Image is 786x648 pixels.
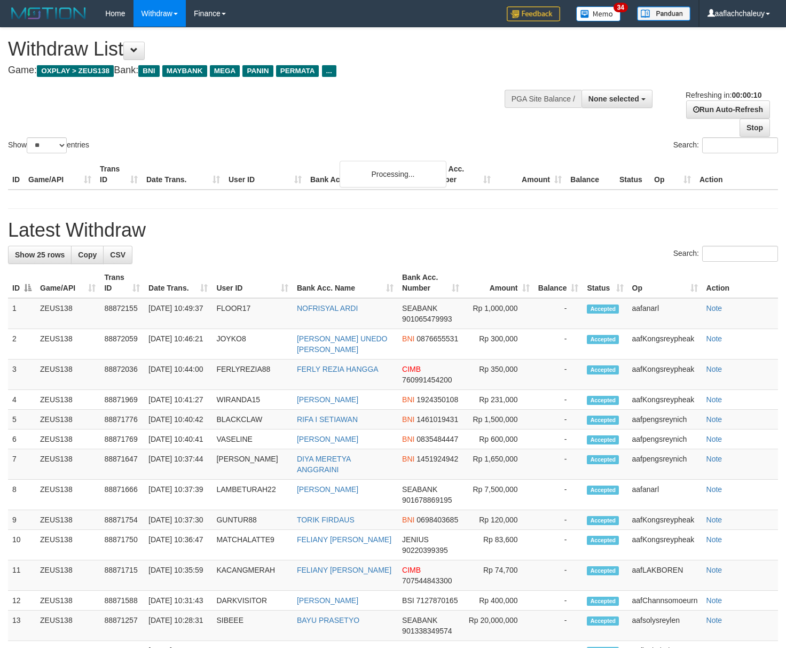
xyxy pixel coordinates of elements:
[628,560,702,591] td: aafLAKBOREN
[673,137,778,153] label: Search:
[8,38,513,60] h1: Withdraw List
[706,415,722,424] a: Note
[588,95,639,103] span: None selected
[534,410,583,430] td: -
[212,449,292,480] td: [PERSON_NAME]
[416,334,458,343] span: Copy 0876655531 to clipboard
[416,435,458,443] span: Copy 0835484447 to clipboard
[306,159,424,190] th: Bank Acc. Name
[78,251,97,259] span: Copy
[583,268,627,298] th: Status: activate to sort column ascending
[587,486,619,495] span: Accepted
[36,480,100,510] td: ZEUS138
[8,220,778,241] h1: Latest Withdraw
[37,65,114,77] span: OXPLAY > ZEUS138
[402,435,414,443] span: BNI
[36,510,100,530] td: ZEUS138
[212,298,292,329] td: FLOOR17
[706,455,722,463] a: Note
[416,516,458,524] span: Copy 0698403685 to clipboard
[8,430,36,449] td: 6
[505,90,581,108] div: PGA Site Balance /
[732,91,761,99] strong: 00:00:10
[297,395,358,404] a: [PERSON_NAME]
[534,430,583,449] td: -
[100,560,144,591] td: 88871715
[702,268,778,298] th: Action
[402,334,414,343] span: BNI
[142,159,224,190] th: Date Trans.
[706,596,722,605] a: Note
[706,395,722,404] a: Note
[534,510,583,530] td: -
[463,410,533,430] td: Rp 1,500,000
[27,137,67,153] select: Showentries
[402,596,414,605] span: BSI
[144,530,212,560] td: [DATE] 10:36:47
[8,65,513,76] h4: Game: Bank:
[463,430,533,449] td: Rp 600,000
[100,360,144,390] td: 88872036
[293,268,398,298] th: Bank Acc. Name: activate to sort column ascending
[212,480,292,510] td: LAMBETURAH22
[297,485,358,494] a: [PERSON_NAME]
[8,591,36,611] td: 12
[8,329,36,360] td: 2
[138,65,159,77] span: BNI
[628,430,702,449] td: aafpengsreynich
[144,410,212,430] td: [DATE] 10:40:42
[8,5,89,21] img: MOTION_logo.png
[402,304,437,313] span: SEABANK
[402,395,414,404] span: BNI
[628,360,702,390] td: aafKongsreypheak
[706,334,722,343] a: Note
[702,137,778,153] input: Search:
[8,560,36,591] td: 11
[534,329,583,360] td: -
[212,530,292,560] td: MATCHALATTE9
[210,65,240,77] span: MEGA
[242,65,273,77] span: PANIN
[628,329,702,360] td: aafKongsreypheak
[706,485,722,494] a: Note
[587,566,619,575] span: Accepted
[100,611,144,641] td: 88871257
[36,560,100,591] td: ZEUS138
[297,596,358,605] a: [PERSON_NAME]
[463,268,533,298] th: Amount: activate to sort column ascending
[8,510,36,530] td: 9
[212,390,292,410] td: WIRANDA15
[212,591,292,611] td: DARKVISITOR
[463,611,533,641] td: Rp 20,000,000
[8,390,36,410] td: 4
[144,449,212,480] td: [DATE] 10:37:44
[706,616,722,624] a: Note
[340,161,446,188] div: Processing...
[297,516,355,524] a: TORIK FIRDAUS
[706,566,722,574] a: Note
[402,485,437,494] span: SEABANK
[628,410,702,430] td: aafpengsreynich
[297,455,351,474] a: DIYA MERETYA ANGGRAINI
[650,159,695,190] th: Op
[36,591,100,611] td: ZEUS138
[463,390,533,410] td: Rp 231,000
[534,611,583,641] td: -
[587,396,619,405] span: Accepted
[416,455,458,463] span: Copy 1451924942 to clipboard
[587,435,619,444] span: Accepted
[587,416,619,425] span: Accepted
[8,410,36,430] td: 5
[212,510,292,530] td: GUNTUR88
[587,335,619,344] span: Accepted
[36,611,100,641] td: ZEUS138
[212,430,292,449] td: VASELINE
[534,268,583,298] th: Balance: activate to sort column ascending
[534,360,583,390] td: -
[416,395,458,404] span: Copy 1924350108 to clipboard
[534,390,583,410] td: -
[144,329,212,360] td: [DATE] 10:46:21
[36,390,100,410] td: ZEUS138
[110,251,125,259] span: CSV
[534,449,583,480] td: -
